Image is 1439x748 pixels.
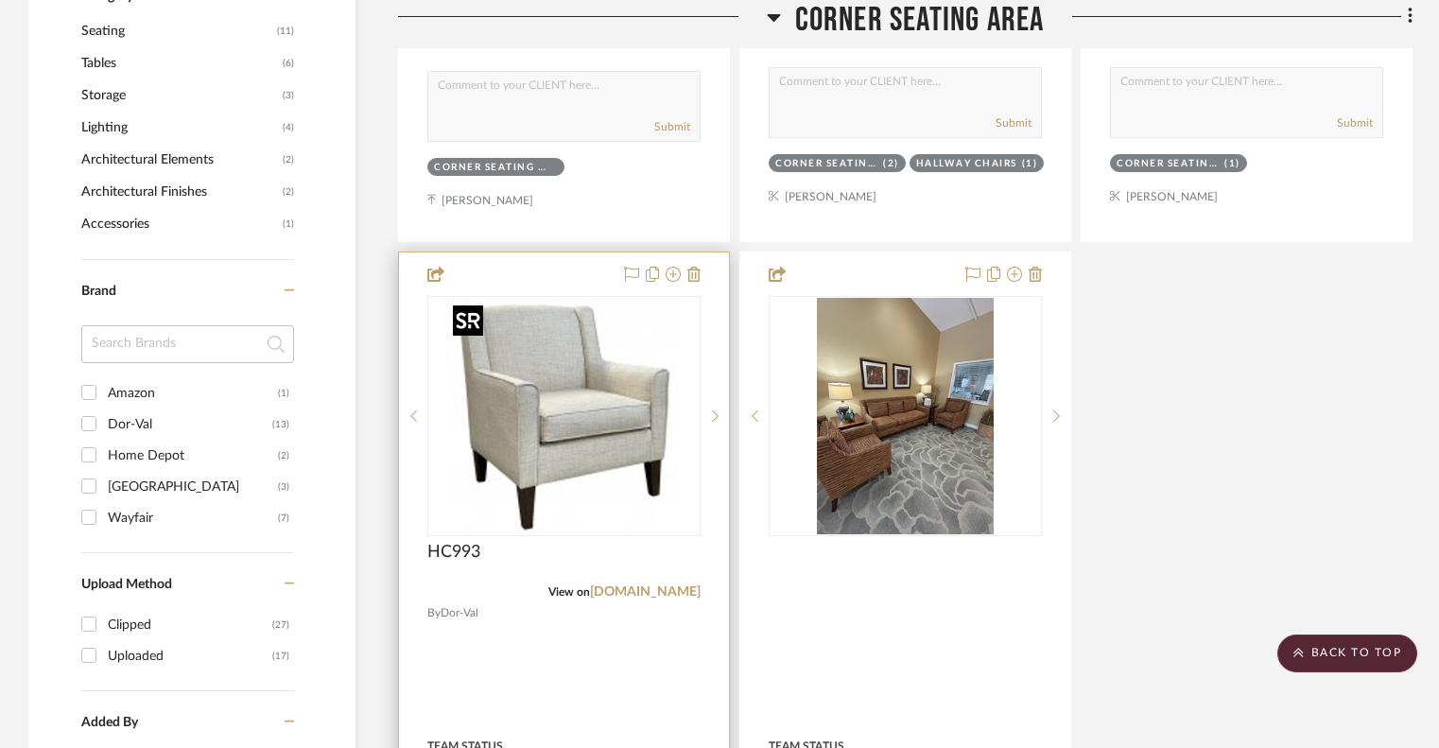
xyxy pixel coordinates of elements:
[81,325,294,363] input: Search Brands
[427,604,441,622] span: By
[108,641,272,671] div: Uploaded
[446,298,683,534] img: HC993
[775,157,878,171] div: Corner Seating Area
[272,409,289,440] div: (13)
[108,378,278,409] div: Amazon
[81,79,278,112] span: Storage
[1224,157,1240,171] div: (1)
[590,585,701,599] a: [DOMAIN_NAME]
[1337,114,1373,131] button: Submit
[81,144,278,176] span: Architectural Elements
[654,118,690,135] button: Submit
[278,503,289,533] div: (7)
[283,80,294,111] span: (3)
[81,176,278,208] span: Architectural Finishes
[108,441,278,471] div: Home Depot
[548,586,590,598] span: View on
[272,641,289,671] div: (17)
[81,716,138,729] span: Added By
[277,16,294,46] span: (11)
[278,472,289,502] div: (3)
[278,378,289,409] div: (1)
[272,610,289,640] div: (27)
[81,578,172,591] span: Upload Method
[81,15,272,47] span: Seating
[283,177,294,207] span: (2)
[283,145,294,175] span: (2)
[1277,635,1417,672] scroll-to-top-button: BACK TO TOP
[1022,157,1038,171] div: (1)
[81,285,116,298] span: Brand
[81,47,278,79] span: Tables
[278,441,289,471] div: (2)
[283,113,294,143] span: (4)
[428,297,700,535] div: 0
[81,112,278,144] span: Lighting
[1117,157,1220,171] div: Corner Seating Area
[441,604,478,622] span: Dor-Val
[283,209,294,239] span: (1)
[434,161,553,175] div: Corner Seating Area
[883,157,899,171] div: (2)
[996,114,1032,131] button: Submit
[427,542,480,563] span: HC993
[108,503,278,533] div: Wayfair
[283,48,294,78] span: (6)
[108,610,272,640] div: Clipped
[81,208,278,240] span: Accessories
[108,409,272,440] div: Dor-Val
[108,472,278,502] div: [GEOGRAPHIC_DATA]
[817,298,995,534] img: null
[916,157,1017,171] div: Hallway Chairs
